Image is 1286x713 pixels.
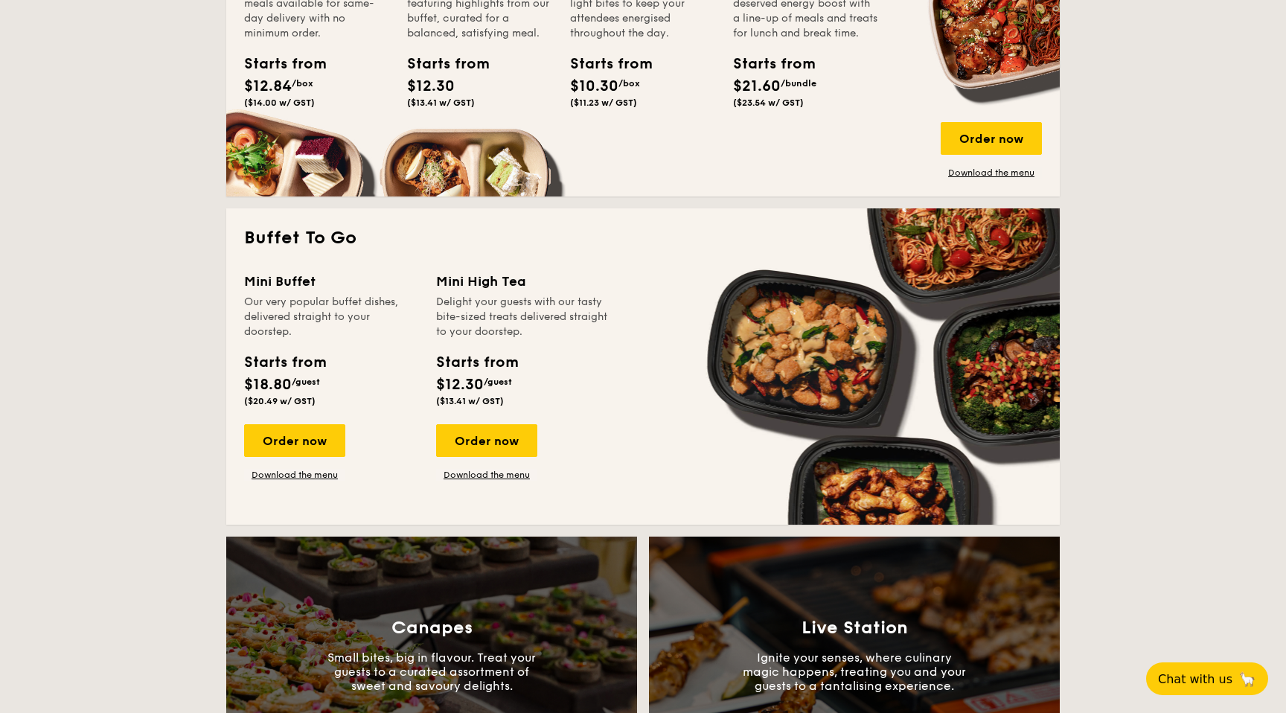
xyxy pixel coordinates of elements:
span: ($13.41 w/ GST) [407,97,475,108]
div: Order now [244,424,345,457]
h3: Live Station [802,618,908,639]
span: ($14.00 w/ GST) [244,97,315,108]
div: Order now [436,424,537,457]
div: Starts from [570,53,637,75]
span: /guest [292,377,320,387]
span: ($20.49 w/ GST) [244,396,316,406]
span: /bundle [781,78,816,89]
span: $12.30 [436,376,484,394]
span: /guest [484,377,512,387]
div: Starts from [436,351,517,374]
a: Download the menu [436,469,537,481]
span: $10.30 [570,77,618,95]
h3: Canapes [391,618,473,639]
div: Starts from [733,53,800,75]
p: Ignite your senses, where culinary magic happens, treating you and your guests to a tantalising e... [743,650,966,693]
span: /box [618,78,640,89]
div: Mini High Tea [436,271,610,292]
span: ($13.41 w/ GST) [436,396,504,406]
span: /box [292,78,313,89]
span: 🦙 [1238,671,1256,688]
span: Chat with us [1158,672,1232,686]
p: Small bites, big in flavour. Treat your guests to a curated assortment of sweet and savoury delig... [320,650,543,693]
div: Mini Buffet [244,271,418,292]
div: Order now [941,122,1042,155]
span: ($23.54 w/ GST) [733,97,804,108]
a: Download the menu [941,167,1042,179]
span: $12.30 [407,77,455,95]
span: $21.60 [733,77,781,95]
div: Our very popular buffet dishes, delivered straight to your doorstep. [244,295,418,339]
span: ($11.23 w/ GST) [570,97,637,108]
div: Starts from [407,53,474,75]
a: Download the menu [244,469,345,481]
span: $18.80 [244,376,292,394]
span: $12.84 [244,77,292,95]
h2: Buffet To Go [244,226,1042,250]
button: Chat with us🦙 [1146,662,1268,695]
div: Starts from [244,351,325,374]
div: Delight your guests with our tasty bite-sized treats delivered straight to your doorstep. [436,295,610,339]
div: Starts from [244,53,311,75]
